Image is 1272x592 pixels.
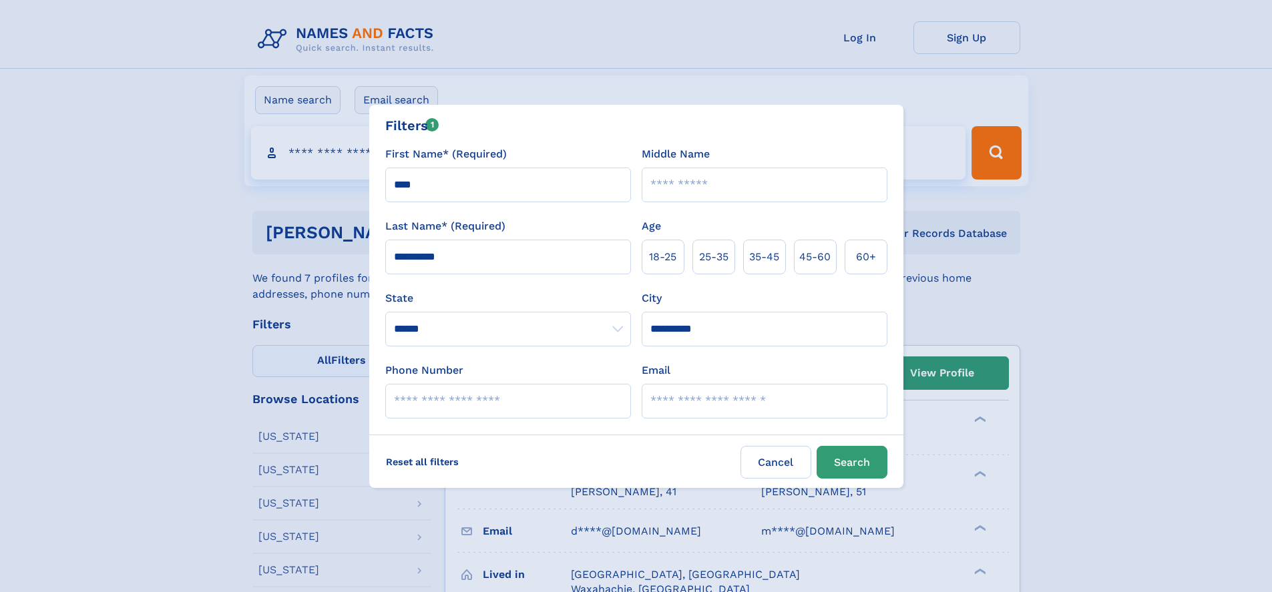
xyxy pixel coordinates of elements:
[749,249,779,265] span: 35‑45
[699,249,728,265] span: 25‑35
[740,446,811,479] label: Cancel
[385,362,463,378] label: Phone Number
[642,362,670,378] label: Email
[817,446,887,479] button: Search
[649,249,676,265] span: 18‑25
[642,218,661,234] label: Age
[385,218,505,234] label: Last Name* (Required)
[385,290,631,306] label: State
[642,146,710,162] label: Middle Name
[385,115,439,135] div: Filters
[385,146,507,162] label: First Name* (Required)
[856,249,876,265] span: 60+
[799,249,831,265] span: 45‑60
[377,446,467,478] label: Reset all filters
[642,290,662,306] label: City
